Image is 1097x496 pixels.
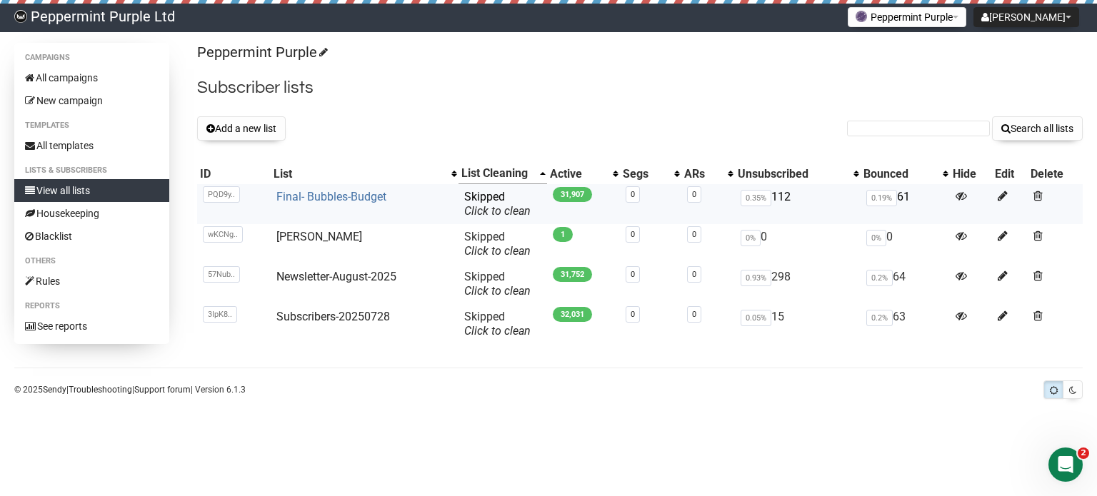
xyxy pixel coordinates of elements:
[735,184,861,225] td: 112
[1031,167,1080,181] div: Delete
[271,163,459,184] th: List: No sort applied, activate to apply an ascending sort
[14,179,169,202] a: View all lists
[203,266,240,283] span: 57Nub..
[461,166,533,181] div: List Cleaning
[631,270,635,279] a: 0
[953,167,989,181] div: Hide
[1078,447,1089,459] span: 2
[14,49,169,66] li: Campaigns
[464,324,531,338] a: Click to clean
[692,310,696,319] a: 0
[14,134,169,157] a: All templates
[741,270,771,286] span: 0.93%
[276,190,386,203] a: Final- Bubbles-Budget
[692,190,696,199] a: 0
[992,116,1083,141] button: Search all lists
[14,117,169,134] li: Templates
[681,163,736,184] th: ARs: No sort applied, activate to apply an ascending sort
[866,310,893,326] span: 0.2%
[861,264,950,304] td: 64
[861,184,950,225] td: 61
[631,190,635,199] a: 0
[735,264,861,304] td: 298
[459,163,547,184] th: List Cleaning: Ascending sort applied, activate to apply a descending sort
[464,190,531,218] span: Skipped
[203,226,243,243] span: wKCNg..
[950,163,992,184] th: Hide: No sort applied, sorting is disabled
[134,385,191,395] a: Support forum
[553,227,573,242] span: 1
[553,187,592,202] span: 31,907
[1028,163,1083,184] th: Delete: No sort applied, sorting is disabled
[995,167,1025,181] div: Edit
[464,230,531,258] span: Skipped
[553,307,592,322] span: 32,031
[631,230,635,239] a: 0
[14,89,169,112] a: New campaign
[464,244,531,258] a: Click to clean
[735,163,861,184] th: Unsubscribed: No sort applied, activate to apply an ascending sort
[464,270,531,298] span: Skipped
[741,310,771,326] span: 0.05%
[276,310,390,323] a: Subscribers-20250728
[197,116,286,141] button: Add a new list
[547,163,620,184] th: Active: No sort applied, activate to apply an ascending sort
[861,163,950,184] th: Bounced: No sort applied, activate to apply an ascending sort
[861,304,950,344] td: 63
[197,75,1083,101] h2: Subscriber lists
[738,167,846,181] div: Unsubscribed
[863,167,936,181] div: Bounced
[464,204,531,218] a: Click to clean
[866,270,893,286] span: 0.2%
[684,167,721,181] div: ARs
[866,190,897,206] span: 0.19%
[631,310,635,319] a: 0
[741,230,761,246] span: 0%
[992,163,1028,184] th: Edit: No sort applied, sorting is disabled
[464,310,531,338] span: Skipped
[14,202,169,225] a: Housekeeping
[203,306,237,323] span: 3IpK8..
[14,270,169,293] a: Rules
[276,270,396,283] a: Newsletter-August-2025
[623,167,667,181] div: Segs
[14,253,169,270] li: Others
[14,315,169,338] a: See reports
[692,270,696,279] a: 0
[973,7,1079,27] button: [PERSON_NAME]
[620,163,681,184] th: Segs: No sort applied, activate to apply an ascending sort
[14,66,169,89] a: All campaigns
[861,224,950,264] td: 0
[14,298,169,315] li: Reports
[197,44,326,61] a: Peppermint Purple
[69,385,132,395] a: Troubleshooting
[14,225,169,248] a: Blacklist
[692,230,696,239] a: 0
[1048,447,1083,482] iframe: Intercom live chat
[866,230,886,246] span: 0%
[550,167,606,181] div: Active
[464,284,531,298] a: Click to clean
[735,304,861,344] td: 15
[741,190,771,206] span: 0.35%
[200,167,268,181] div: ID
[43,385,66,395] a: Sendy
[553,267,592,282] span: 31,752
[735,224,861,264] td: 0
[848,7,966,27] button: Peppermint Purple
[14,382,246,398] p: © 2025 | | | Version 6.1.3
[274,167,444,181] div: List
[197,163,271,184] th: ID: No sort applied, sorting is disabled
[856,11,867,22] img: 1.png
[14,10,27,23] img: 8e84c496d3b51a6c2b78e42e4056443a
[276,230,362,243] a: [PERSON_NAME]
[203,186,240,203] span: PQD9y..
[14,162,169,179] li: Lists & subscribers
